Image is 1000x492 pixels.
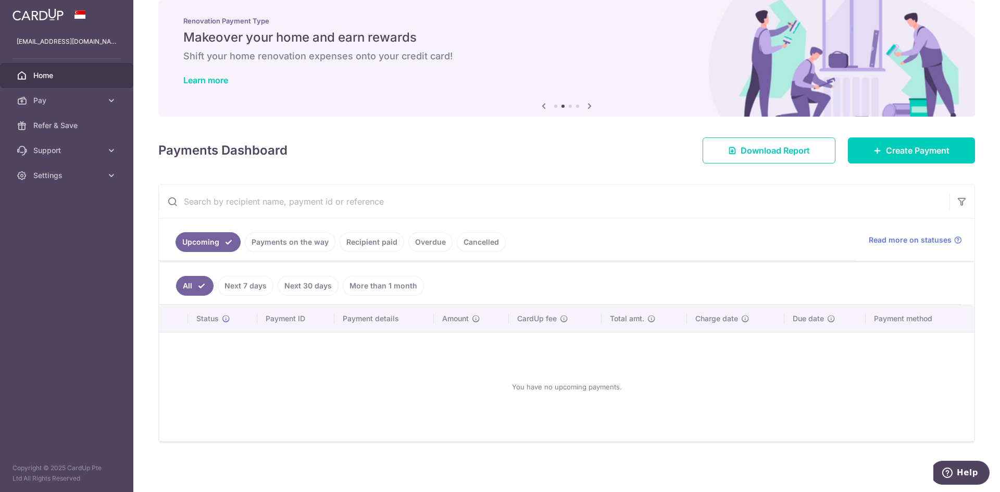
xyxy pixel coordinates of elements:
span: Amount [442,313,469,324]
a: Create Payment [848,137,975,163]
img: CardUp [12,8,64,21]
span: Due date [793,313,824,324]
span: Create Payment [886,144,949,157]
th: Payment details [334,305,434,332]
a: Recipient paid [340,232,404,252]
span: Pay [33,95,102,106]
h6: Shift your home renovation expenses onto your credit card! [183,50,950,62]
h5: Makeover your home and earn rewards [183,29,950,46]
a: Cancelled [457,232,506,252]
a: Overdue [408,232,453,252]
a: Learn more [183,75,228,85]
span: Read more on statuses [869,235,952,245]
span: Total amt. [610,313,644,324]
iframe: Opens a widget where you can find more information [933,461,990,487]
span: Home [33,70,102,81]
th: Payment method [866,305,974,332]
a: Payments on the way [245,232,335,252]
a: Download Report [703,137,835,163]
h4: Payments Dashboard [158,141,287,160]
span: Refer & Save [33,120,102,131]
span: Status [196,313,219,324]
div: You have no upcoming payments. [172,341,961,433]
input: Search by recipient name, payment id or reference [159,185,949,218]
a: Next 30 days [278,276,339,296]
a: Read more on statuses [869,235,962,245]
span: Settings [33,170,102,181]
span: Support [33,145,102,156]
a: Upcoming [176,232,241,252]
p: Renovation Payment Type [183,17,950,25]
a: All [176,276,214,296]
span: Download Report [741,144,810,157]
p: [EMAIL_ADDRESS][DOMAIN_NAME] [17,36,117,47]
span: CardUp fee [517,313,557,324]
span: Charge date [695,313,738,324]
a: Next 7 days [218,276,273,296]
th: Payment ID [257,305,334,332]
a: More than 1 month [343,276,424,296]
